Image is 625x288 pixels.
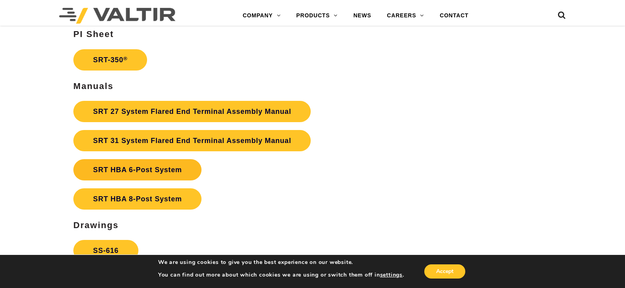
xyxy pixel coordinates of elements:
[379,8,432,24] a: CAREERS
[158,259,404,266] p: We are using cookies to give you the best experience on our website.
[123,56,128,61] sup: ®
[73,159,201,180] a: SRT HBA 6-Post System
[432,8,476,24] a: CONTACT
[73,130,311,151] a: SRT 31 System Flared End Terminal Assembly Manual
[73,81,114,91] strong: Manuals
[73,29,114,39] strong: PI Sheet
[73,188,201,210] a: SRT HBA 8-Post System
[158,271,404,279] p: You can find out more about which cookies we are using or switch them off in .
[345,8,379,24] a: NEWS
[235,8,288,24] a: COMPANY
[288,8,345,24] a: PRODUCTS
[73,49,147,71] a: SRT-350®
[93,166,182,174] strong: SRT HBA 6-Post System
[59,8,175,24] img: Valtir
[380,271,403,279] button: settings
[73,240,138,261] a: SS-616
[424,264,465,279] button: Accept
[73,101,311,122] a: SRT 27 System Flared End Terminal Assembly Manual
[73,220,119,230] strong: Drawings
